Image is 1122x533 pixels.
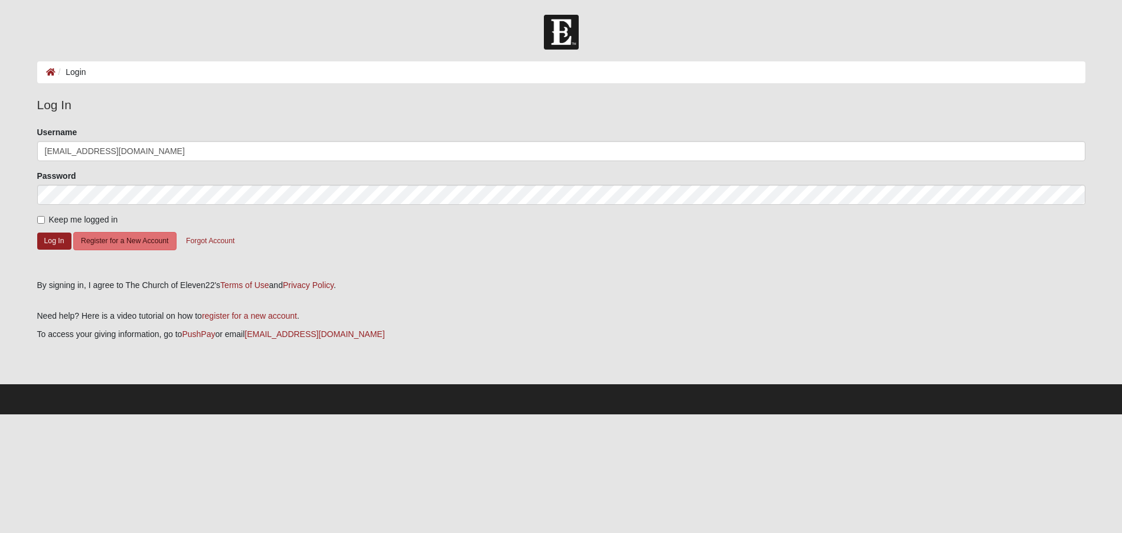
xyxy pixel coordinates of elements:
[544,15,579,50] img: Church of Eleven22 Logo
[283,280,334,290] a: Privacy Policy
[37,170,76,182] label: Password
[37,216,45,224] input: Keep me logged in
[244,329,384,339] a: [EMAIL_ADDRESS][DOMAIN_NAME]
[37,310,1085,322] p: Need help? Here is a video tutorial on how to .
[202,311,297,321] a: register for a new account
[37,96,1085,115] legend: Log In
[37,233,71,250] button: Log In
[37,126,77,138] label: Username
[220,280,269,290] a: Terms of Use
[49,215,118,224] span: Keep me logged in
[37,279,1085,292] div: By signing in, I agree to The Church of Eleven22's and .
[56,66,86,79] li: Login
[73,232,176,250] button: Register for a New Account
[37,328,1085,341] p: To access your giving information, go to or email
[178,232,242,250] button: Forgot Account
[182,329,215,339] a: PushPay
